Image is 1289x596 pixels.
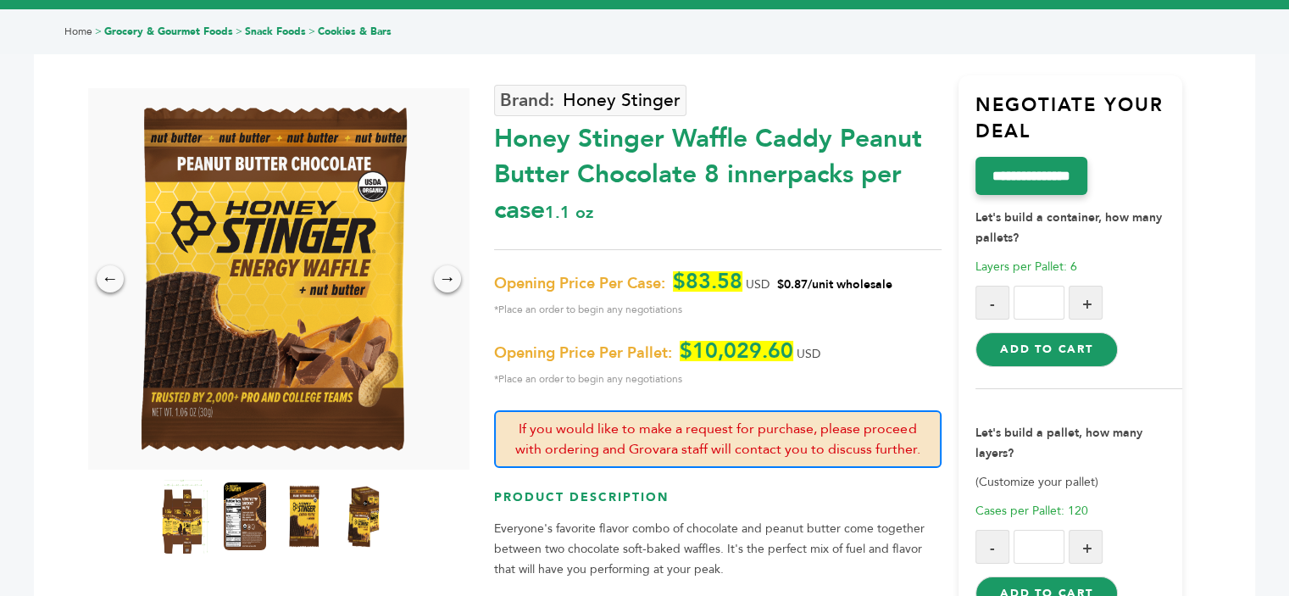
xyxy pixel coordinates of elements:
[494,274,665,294] span: Opening Price Per Case:
[434,265,461,292] div: →
[494,85,686,116] a: Honey Stinger
[975,425,1142,461] strong: Let's build a pallet, how many layers?
[1069,530,1103,564] button: +
[342,482,385,550] img: Honey Stinger Waffle Caddy Peanut Butter Chocolate 8 innerpacks per case 1.1 oz
[975,209,1162,246] strong: Let's build a container, how many pallets?
[104,25,233,38] a: Grocery & Gourmet Foods
[494,113,942,228] div: Honey Stinger Waffle Caddy Peanut Butter Chocolate 8 innerpacks per case
[494,519,942,580] p: Everyone's favorite flavor combo of chocolate and peanut butter come together between two chocola...
[494,410,942,468] p: If you would like to make a request for purchase, please proceed with ordering and Grovara staff ...
[97,265,124,292] div: ←
[673,271,742,292] span: $83.58
[494,299,942,320] span: *Place an order to begin any negotiations
[494,369,942,389] span: *Place an order to begin any negotiations
[545,201,593,224] span: 1.1 oz
[224,482,266,550] img: Honey Stinger Waffle Caddy Peanut Butter Chocolate 8 innerpacks per case 1.1 oz Nutrition Info
[1069,286,1103,320] button: +
[975,530,1009,564] button: -
[797,346,820,362] span: USD
[308,25,315,38] span: >
[494,489,942,519] h3: Product Description
[245,25,306,38] a: Snack Foods
[746,276,770,292] span: USD
[975,286,1009,320] button: -
[283,482,325,550] img: Honey Stinger Waffle Caddy Peanut Butter Chocolate 8 innerpacks per case 1.1 oz
[975,472,1182,493] p: (Customize your pallet)
[95,25,102,38] span: >
[318,25,392,38] a: Cookies & Bars
[494,343,672,364] span: Opening Price Per Pallet:
[975,259,1077,275] span: Layers per Pallet: 6
[975,503,1088,519] span: Cases per Pallet: 120
[64,25,92,38] a: Home
[975,332,1117,366] button: Add to Cart
[84,88,465,470] img: Honey Stinger Waffle Caddy Peanut Butter Chocolate 8 innerpacks per case 1.1 oz
[975,92,1182,158] h3: Negotiate Your Deal
[236,25,242,38] span: >
[680,341,793,361] span: $10,029.60
[777,276,892,292] span: $0.87/unit wholesale
[162,479,208,554] img: Honey Stinger Waffle Caddy Peanut Butter Chocolate 8 innerpacks per case 1.1 oz Product Label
